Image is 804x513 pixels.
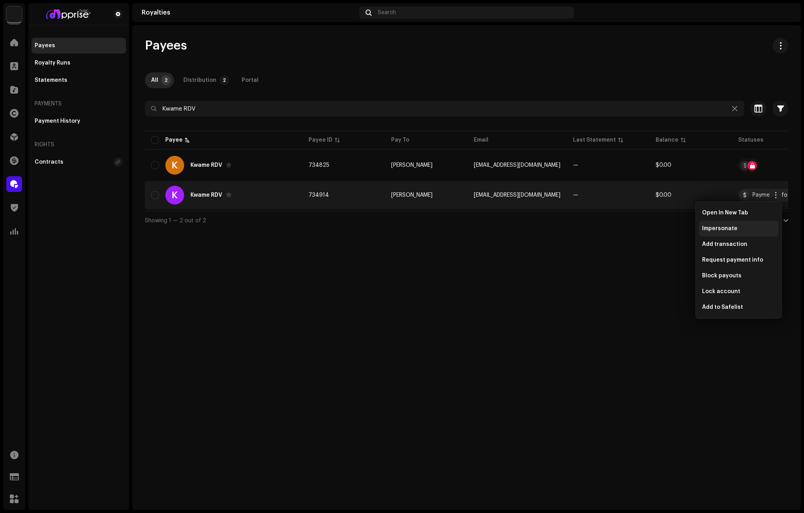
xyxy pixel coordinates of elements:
[31,113,126,129] re-m-nav-item: Payment History
[309,192,329,198] span: 734914
[474,192,560,198] span: sidorfoseiassibey@gmail.com
[391,162,432,168] span: kwame RDV
[151,72,158,88] div: All
[31,135,126,154] re-a-nav-header: Rights
[165,186,184,205] div: K
[142,9,356,16] div: Royalties
[31,72,126,88] re-m-nav-item: Statements
[190,192,222,198] div: Kwame RDV
[309,136,333,144] div: Payee ID
[183,72,216,88] div: Distribution
[31,94,126,113] re-a-nav-header: Payments
[35,60,70,66] div: Royalty Runs
[702,225,737,232] span: Impersonate
[656,162,671,168] span: $0.00
[220,76,229,85] p-badge: 2
[702,288,740,295] span: Lock account
[35,42,55,49] div: Payees
[309,162,329,168] span: 734825
[31,154,126,170] re-m-nav-item: Contracts
[190,162,222,168] div: Kwame RDV
[161,76,171,85] p-badge: 2
[145,101,744,116] input: Search
[474,162,560,168] span: oseiassibeysidorf@gmail.com
[702,304,743,310] span: Add to Safelist
[573,192,578,198] span: —
[779,6,791,19] img: 94355213-6620-4dec-931c-2264d4e76804
[573,136,616,144] div: Last Statement
[378,9,396,16] span: Search
[35,159,63,165] div: Contracts
[165,136,183,144] div: Payee
[31,38,126,54] re-m-nav-item: Payees
[165,156,184,175] div: K
[31,55,126,71] re-m-nav-item: Royalty Runs
[656,136,678,144] div: Balance
[35,9,101,19] img: bf2740f5-a004-4424-adf7-7bc84ff11fd7
[145,38,187,54] span: Payees
[242,72,259,88] div: Portal
[702,241,747,247] span: Add transaction
[35,118,80,124] div: Payment History
[573,162,578,168] span: —
[702,273,741,279] span: Block payouts
[702,257,763,263] span: Request payment info
[656,192,671,198] span: $0.00
[702,210,748,216] span: Open In New Tab
[391,192,432,198] span: kwame RDV
[35,77,67,83] div: Statements
[6,6,22,22] img: 1c16f3de-5afb-4452-805d-3f3454e20b1b
[145,218,206,223] span: Showing 1 — 2 out of 2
